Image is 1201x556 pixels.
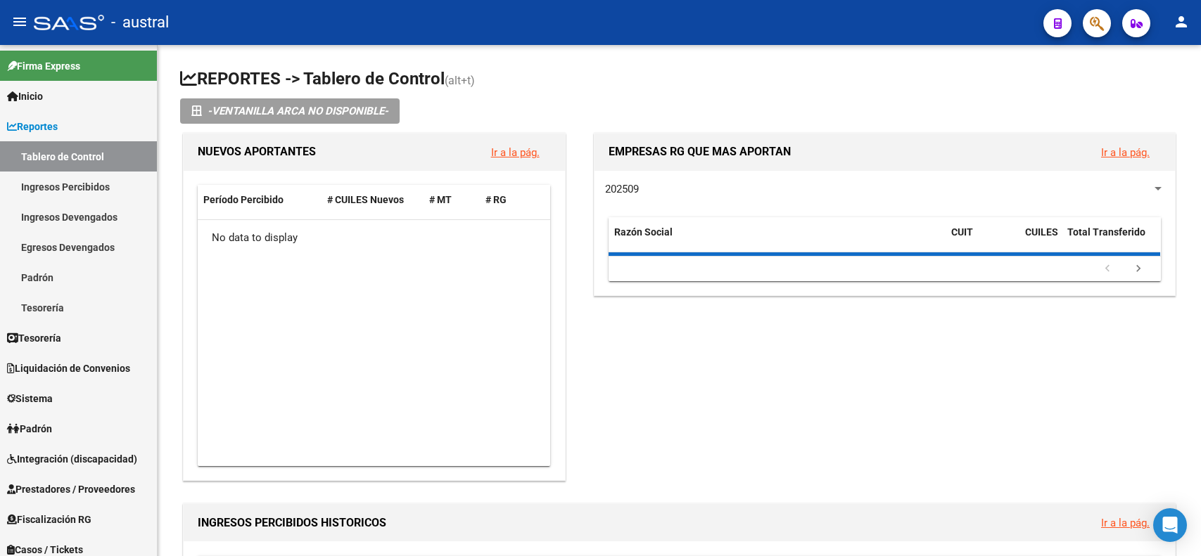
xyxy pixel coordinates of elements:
datatable-header-cell: CUILES [1019,217,1062,264]
span: (alt+t) [445,74,475,87]
span: Integración (discapacidad) [7,451,137,467]
a: Ir a la pág. [491,146,540,159]
h1: REPORTES -> Tablero de Control [180,67,1178,92]
span: Razón Social [614,226,673,238]
span: Total Transferido [1067,226,1145,238]
mat-icon: menu [11,13,28,30]
button: Ir a la pág. [1090,510,1161,536]
span: Padrón [7,421,52,437]
button: -VENTANILLA ARCA NO DISPONIBLE- [180,98,400,124]
a: Ir a la pág. [1101,146,1150,159]
datatable-header-cell: # CUILES Nuevos [322,185,424,215]
span: Firma Express [7,58,80,74]
span: - austral [111,7,169,38]
span: # RG [485,194,507,205]
a: Ir a la pág. [1101,517,1150,529]
datatable-header-cell: # MT [424,185,480,215]
span: Inicio [7,89,43,104]
span: Sistema [7,391,53,406]
datatable-header-cell: Total Transferido [1062,217,1160,264]
span: Reportes [7,119,58,134]
datatable-header-cell: # RG [480,185,536,215]
span: 202509 [605,183,639,195]
span: NUEVOS APORTANTES [198,145,316,158]
span: CUIT [951,226,973,238]
span: INGRESOS PERCIBIDOS HISTORICOS [198,516,386,529]
span: # CUILES Nuevos [327,194,404,205]
span: Tesorería [7,330,61,346]
span: Prestadores / Proveedores [7,481,135,497]
datatable-header-cell: Razón Social [609,217,946,264]
button: Ir a la pág. [480,139,551,165]
span: CUILES [1025,226,1058,238]
span: Período Percibido [203,194,284,205]
mat-icon: person [1173,13,1190,30]
span: Liquidación de Convenios [7,361,130,376]
i: -VENTANILLA ARCA NO DISPONIBLE- [208,98,388,124]
div: Open Intercom Messenger [1153,508,1187,542]
span: Fiscalización RG [7,512,91,527]
div: No data to display [198,220,550,255]
button: Ir a la pág. [1090,139,1161,165]
datatable-header-cell: CUIT [946,217,1019,264]
span: # MT [429,194,452,205]
a: go to previous page [1094,261,1121,277]
span: EMPRESAS RG QUE MAS APORTAN [609,145,791,158]
a: go to next page [1125,261,1152,277]
datatable-header-cell: Período Percibido [198,185,322,215]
